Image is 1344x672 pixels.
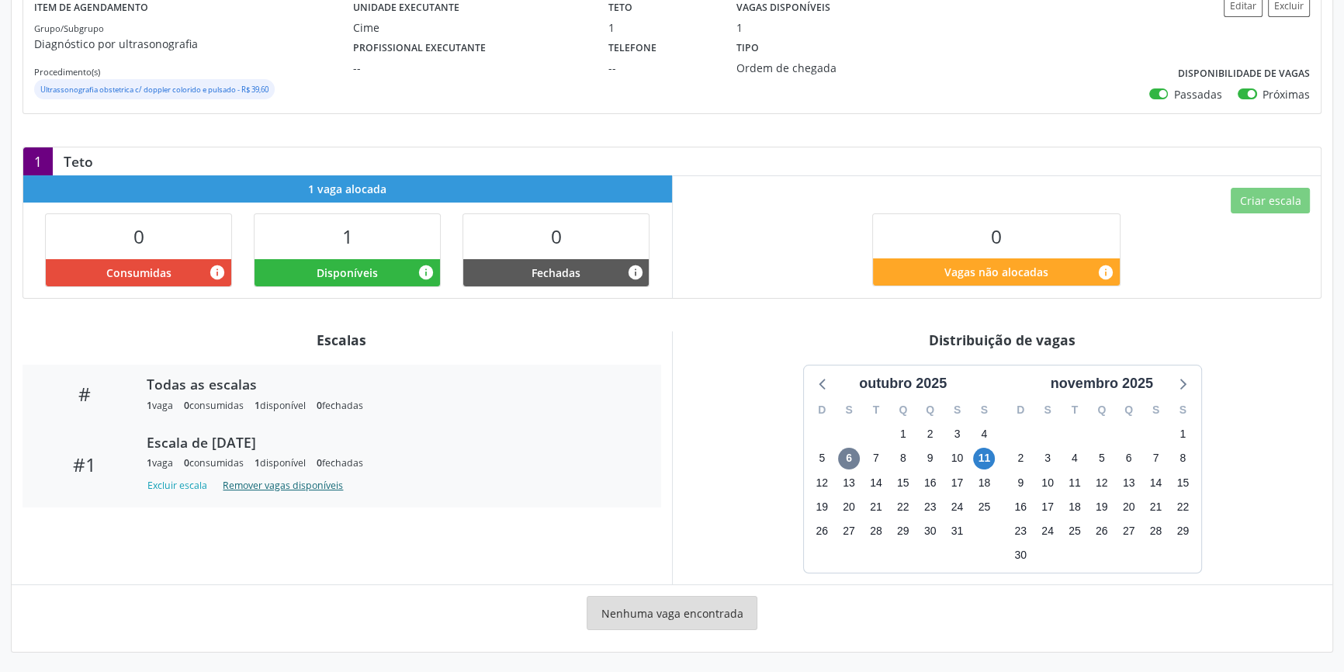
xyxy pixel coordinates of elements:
[317,456,322,469] span: 0
[1064,496,1086,518] span: terça-feira, 18 de novembro de 2025
[317,456,363,469] div: fechadas
[1115,398,1142,422] div: Q
[1172,520,1193,542] span: sábado, 29 de novembro de 2025
[1088,398,1115,422] div: Q
[1097,264,1114,281] i: Quantidade de vagas restantes do teto de vagas
[946,472,968,494] span: sexta-feira, 17 de outubro de 2025
[147,475,213,496] button: Excluir escala
[1037,496,1058,518] span: segunda-feira, 17 de novembro de 2025
[920,424,941,445] span: quinta-feira, 2 de outubro de 2025
[991,223,1002,249] span: 0
[811,520,833,542] span: domingo, 26 de outubro de 2025
[1172,472,1193,494] span: sábado, 15 de novembro de 2025
[1145,520,1166,542] span: sexta-feira, 28 de novembro de 2025
[1172,496,1193,518] span: sábado, 22 de novembro de 2025
[317,399,322,412] span: 0
[1118,448,1140,469] span: quinta-feira, 6 de novembro de 2025
[944,398,971,422] div: S
[1231,188,1310,214] button: Criar escala
[865,496,887,518] span: terça-feira, 21 de outubro de 2025
[1091,496,1113,518] span: quarta-feira, 19 de novembro de 2025
[551,223,562,249] span: 0
[1172,424,1193,445] span: sábado, 1 de novembro de 2025
[1010,472,1031,494] span: domingo, 9 de novembro de 2025
[40,85,268,95] small: Ultrassonografia obstetrica c/ doppler colorido e pulsado - R$ 39,60
[1034,398,1062,422] div: S
[147,434,639,451] div: Escala de [DATE]
[1091,520,1113,542] span: quarta-feira, 26 de novembro de 2025
[892,472,914,494] span: quarta-feira, 15 de outubro de 2025
[946,448,968,469] span: sexta-feira, 10 de outubro de 2025
[255,399,306,412] div: disponível
[33,383,136,405] div: #
[944,264,1048,280] span: Vagas não alocadas
[865,472,887,494] span: terça-feira, 14 de outubro de 2025
[1145,472,1166,494] span: sexta-feira, 14 de novembro de 2025
[920,496,941,518] span: quinta-feira, 23 de outubro de 2025
[736,60,906,76] div: Ordem de chegada
[147,399,152,412] span: 1
[1037,448,1058,469] span: segunda-feira, 3 de novembro de 2025
[184,456,189,469] span: 0
[1010,448,1031,469] span: domingo, 2 de novembro de 2025
[971,398,998,422] div: S
[946,520,968,542] span: sexta-feira, 31 de outubro de 2025
[892,520,914,542] span: quarta-feira, 29 de outubro de 2025
[1064,448,1086,469] span: terça-feira, 4 de novembro de 2025
[53,153,104,170] div: Teto
[684,331,1322,348] div: Distribuição de vagas
[838,520,860,542] span: segunda-feira, 27 de outubro de 2025
[946,424,968,445] span: sexta-feira, 3 de outubro de 2025
[1118,496,1140,518] span: quinta-feira, 20 de novembro de 2025
[865,520,887,542] span: terça-feira, 28 de outubro de 2025
[317,265,378,281] span: Disponíveis
[1010,496,1031,518] span: domingo, 16 de novembro de 2025
[1173,86,1221,102] label: Passadas
[916,398,944,422] div: Q
[1118,472,1140,494] span: quinta-feira, 13 de novembro de 2025
[811,496,833,518] span: domingo, 19 de outubro de 2025
[920,472,941,494] span: quinta-feira, 16 de outubro de 2025
[973,496,995,518] span: sábado, 25 de outubro de 2025
[1044,373,1159,394] div: novembro 2025
[626,264,643,281] i: Vagas alocadas e sem marcações associadas que tiveram sua disponibilidade fechada
[1091,472,1113,494] span: quarta-feira, 12 de novembro de 2025
[106,265,171,281] span: Consumidas
[1007,398,1034,422] div: D
[34,66,100,78] small: Procedimento(s)
[23,147,53,175] div: 1
[34,23,104,34] small: Grupo/Subgrupo
[1061,398,1088,422] div: T
[216,475,349,496] button: Remover vagas disponíveis
[608,19,715,36] div: 1
[1178,62,1310,86] label: Disponibilidade de vagas
[184,399,244,412] div: consumidas
[147,376,639,393] div: Todas as escalas
[255,399,260,412] span: 1
[1145,448,1166,469] span: sexta-feira, 7 de novembro de 2025
[920,520,941,542] span: quinta-feira, 30 de outubro de 2025
[317,399,363,412] div: fechadas
[811,448,833,469] span: domingo, 5 de outubro de 2025
[862,398,889,422] div: T
[1172,448,1193,469] span: sábado, 8 de novembro de 2025
[255,456,260,469] span: 1
[1142,398,1169,422] div: S
[853,373,953,394] div: outubro 2025
[255,456,306,469] div: disponível
[1118,520,1140,542] span: quinta-feira, 27 de novembro de 2025
[23,331,661,348] div: Escalas
[973,472,995,494] span: sábado, 18 de outubro de 2025
[147,399,173,412] div: vaga
[417,264,435,281] i: Vagas alocadas e sem marcações associadas
[1037,520,1058,542] span: segunda-feira, 24 de novembro de 2025
[33,453,136,476] div: #1
[811,472,833,494] span: domingo, 12 de outubro de 2025
[1145,496,1166,518] span: sexta-feira, 21 de novembro de 2025
[836,398,863,422] div: S
[1263,86,1310,102] label: Próximas
[1091,448,1113,469] span: quarta-feira, 5 de novembro de 2025
[736,19,743,36] div: 1
[889,398,916,422] div: Q
[838,496,860,518] span: segunda-feira, 20 de outubro de 2025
